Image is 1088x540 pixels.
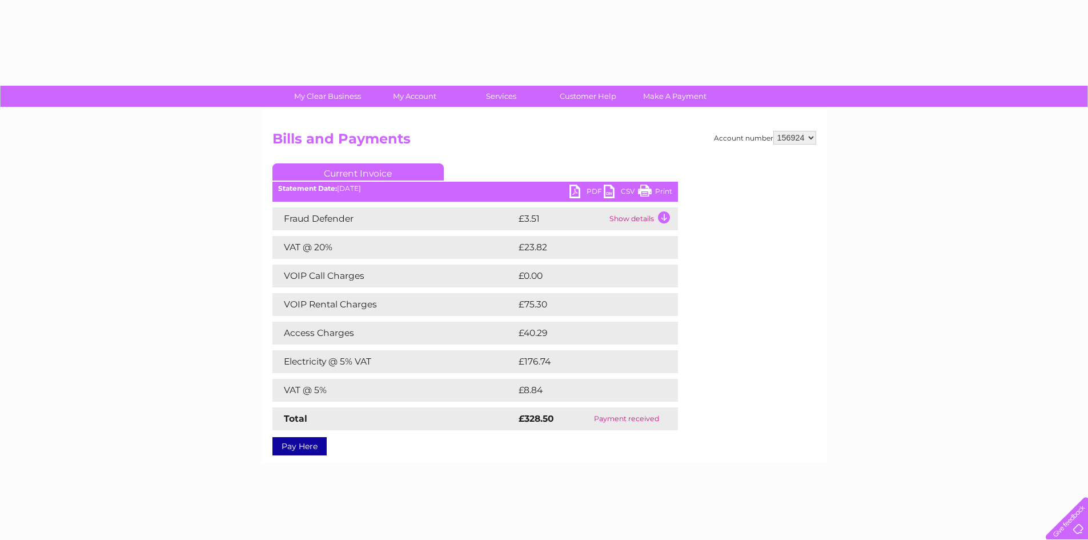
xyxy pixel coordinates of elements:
a: Services [454,86,548,107]
td: £176.74 [516,350,657,373]
td: Show details [607,207,678,230]
a: PDF [569,185,604,201]
td: VAT @ 5% [272,379,516,402]
strong: £328.50 [519,413,554,424]
td: Fraud Defender [272,207,516,230]
a: Customer Help [541,86,635,107]
a: Print [638,185,672,201]
a: Pay Here [272,437,327,455]
td: £75.30 [516,293,655,316]
a: CSV [604,185,638,201]
a: My Account [367,86,461,107]
strong: Total [284,413,307,424]
td: Access Charges [272,322,516,345]
td: Payment received [575,407,678,430]
td: VOIP Call Charges [272,265,516,287]
td: £0.00 [516,265,652,287]
td: VAT @ 20% [272,236,516,259]
b: Statement Date: [278,184,337,193]
a: My Clear Business [280,86,375,107]
td: £3.51 [516,207,607,230]
td: VOIP Rental Charges [272,293,516,316]
div: Account number [714,131,816,145]
td: £40.29 [516,322,655,345]
a: Current Invoice [272,163,444,181]
td: £23.82 [516,236,655,259]
h2: Bills and Payments [272,131,816,153]
div: [DATE] [272,185,678,193]
td: Electricity @ 5% VAT [272,350,516,373]
a: Make A Payment [628,86,722,107]
td: £8.84 [516,379,652,402]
